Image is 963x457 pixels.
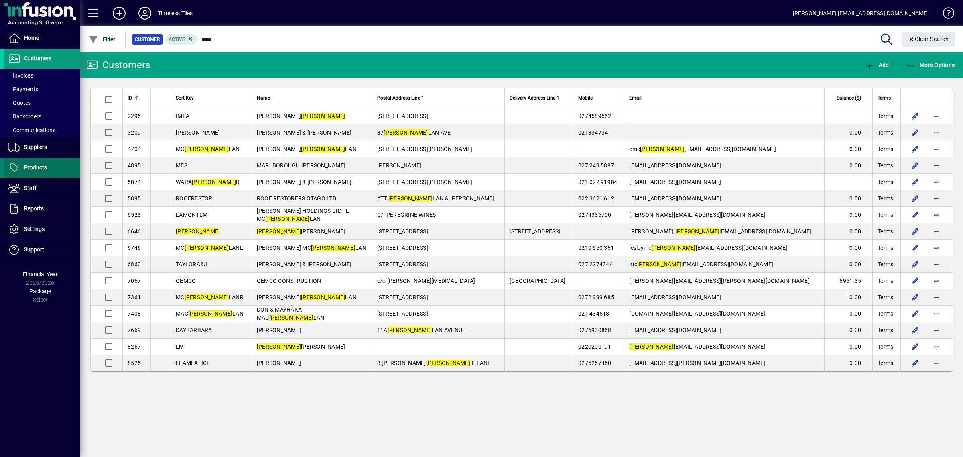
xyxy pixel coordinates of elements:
span: Suppliers [24,144,47,150]
span: 7669 [128,327,141,333]
span: [STREET_ADDRESS] [377,294,428,300]
td: 0.00 [824,339,872,355]
span: Package [29,288,51,294]
button: Edit [909,110,922,122]
a: Communications [4,123,80,137]
span: Communications [8,127,55,133]
span: 022 3621 612 [578,195,614,202]
button: Edit [909,241,922,254]
span: MAC LAN [176,310,244,317]
span: 027 249 5887 [578,162,614,169]
span: Add [865,62,889,68]
span: 0274336700 [578,212,612,218]
span: MARLBOROUGH [PERSON_NAME] [257,162,345,169]
span: [PERSON_NAME] [377,162,421,169]
span: [EMAIL_ADDRESS][DOMAIN_NAME] [629,343,765,350]
span: 11A LAN AVENUE [377,327,466,333]
span: Backorders [8,113,41,120]
span: [STREET_ADDRESS][PERSON_NAME] [377,179,472,185]
td: 0.00 [824,141,872,157]
button: More options [930,307,943,320]
button: More options [930,192,943,205]
button: Add [863,58,891,72]
a: Products [4,158,80,178]
span: ATT: LAN & [PERSON_NAME] [377,195,494,202]
span: 37 LAN AVE [377,129,451,136]
a: Home [4,28,80,48]
span: Support [24,246,44,253]
button: More options [930,225,943,238]
span: 8525 [128,360,141,366]
em: [PERSON_NAME] [185,146,229,152]
button: Edit [909,357,922,369]
button: More options [930,175,943,188]
span: Terms [878,359,893,367]
span: Terms [878,244,893,252]
span: LM [176,343,184,350]
td: 0.00 [824,306,872,322]
span: 0274589562 [578,113,612,119]
div: [PERSON_NAME] [EMAIL_ADDRESS][DOMAIN_NAME] [793,7,929,20]
span: [EMAIL_ADDRESS][DOMAIN_NAME] [629,195,721,202]
td: 0.00 [824,207,872,223]
span: MC LANL [176,245,243,251]
span: 0210 550 361 [578,245,614,251]
span: 6523 [128,212,141,218]
span: [STREET_ADDRESS] [377,113,428,119]
span: Terms [878,260,893,268]
span: [PERSON_NAME] MC LAN [257,245,366,251]
span: 2295 [128,113,141,119]
button: More options [930,241,943,254]
span: [PERSON_NAME] [176,129,220,136]
em: [PERSON_NAME] [257,228,301,235]
a: Reports [4,199,80,219]
span: [PERSON_NAME] [257,228,345,235]
span: Postal Address Line 1 [377,94,424,102]
em: [PERSON_NAME] [388,195,433,202]
button: Edit [909,208,922,221]
span: 5895 [128,195,141,202]
span: [EMAIL_ADDRESS][DOMAIN_NAME] [629,327,721,333]
span: Delivery Address Line 1 [510,94,559,102]
em: [PERSON_NAME] [257,343,301,350]
span: Financial Year [23,271,58,277]
em: [PERSON_NAME] [188,310,232,317]
span: Customer [135,35,160,43]
span: DAYBARBARA [176,327,212,333]
span: ROOF RESTORERS OTAGO LTD [257,195,336,202]
button: More options [930,258,943,271]
span: More Options [906,62,955,68]
span: [PERSON_NAME] [257,113,345,119]
span: Terms [878,94,891,102]
span: MFS [176,162,187,169]
span: 0220200191 [578,343,612,350]
em: [PERSON_NAME] [637,261,681,267]
span: Name [257,94,270,102]
div: Mobile [578,94,619,102]
button: Clear [902,32,955,47]
button: More options [930,143,943,155]
span: [STREET_ADDRESS] [377,245,428,251]
span: 8 [PERSON_NAME] IE LANE [377,360,491,366]
span: GEMCO [176,277,196,284]
span: Filter [89,36,116,43]
span: [EMAIL_ADDRESS][DOMAIN_NAME] [629,294,721,300]
button: Add [106,6,132,20]
em: [PERSON_NAME] [269,314,313,321]
span: LAMONTLM [176,212,207,218]
a: Support [4,240,80,260]
a: Backorders [4,110,80,123]
button: More options [930,357,943,369]
span: mc [EMAIL_ADDRESS][DOMAIN_NAME] [629,261,773,267]
span: [DOMAIN_NAME][EMAIL_ADDRESS][DOMAIN_NAME] [629,310,765,317]
span: Active [169,37,185,42]
span: [GEOGRAPHIC_DATA] [510,277,565,284]
div: ID [128,94,146,102]
span: 6860 [128,261,141,267]
button: Edit [909,340,922,353]
button: Edit [909,307,922,320]
button: Filter [87,32,118,47]
span: 021 434518 [578,310,609,317]
span: [EMAIL_ADDRESS][DOMAIN_NAME] [629,179,721,185]
span: [PERSON_NAME] [257,343,345,350]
